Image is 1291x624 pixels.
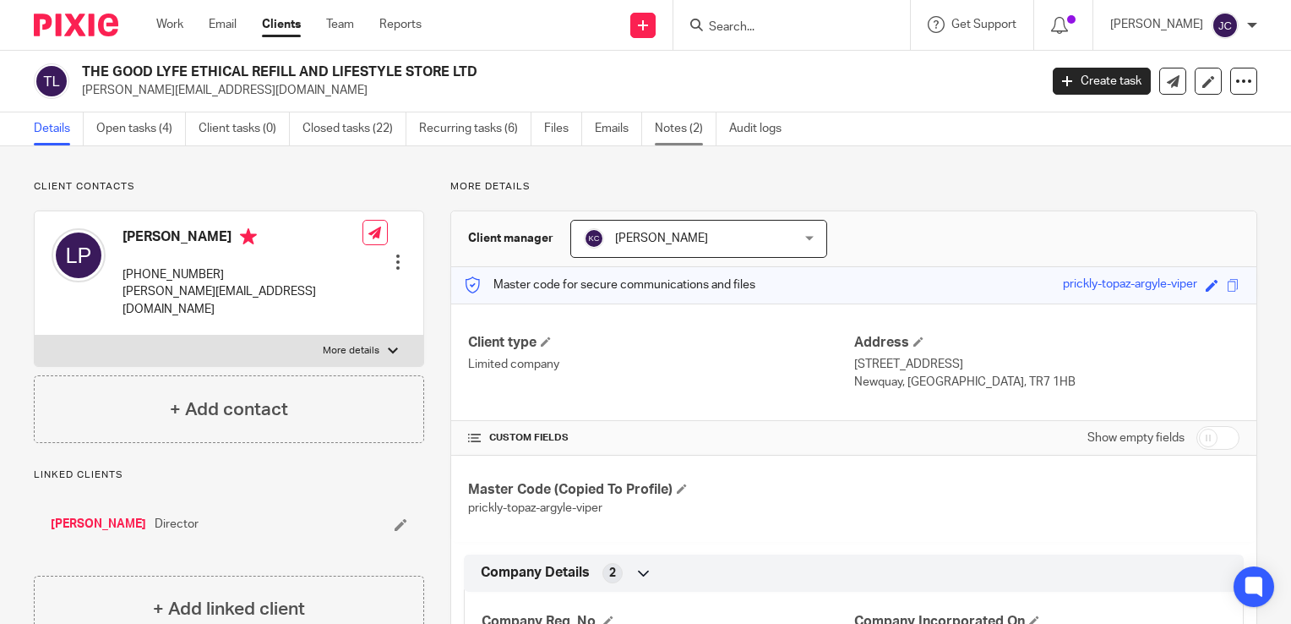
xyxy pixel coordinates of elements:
[326,16,354,33] a: Team
[96,112,186,145] a: Open tasks (4)
[240,228,257,245] i: Primary
[854,334,1239,352] h4: Address
[51,516,146,533] a: [PERSON_NAME]
[450,180,1257,194] p: More details
[951,19,1016,30] span: Get Support
[52,228,106,282] img: svg%3E
[34,180,424,194] p: Client contacts
[468,431,853,445] h4: CUSTOM FIELDS
[1110,16,1203,33] p: [PERSON_NAME]
[155,516,199,533] span: Director
[262,16,301,33] a: Clients
[199,112,290,145] a: Client tasks (0)
[34,14,118,36] img: Pixie
[153,596,305,622] h4: + Add linked client
[1053,68,1151,95] a: Create task
[854,356,1239,373] p: [STREET_ADDRESS]
[595,112,642,145] a: Emails
[584,228,604,249] img: svg%3E
[34,112,84,145] a: Details
[464,276,755,293] p: Master code for secure communications and files
[123,228,362,249] h4: [PERSON_NAME]
[544,112,582,145] a: Files
[655,112,716,145] a: Notes (2)
[302,112,406,145] a: Closed tasks (22)
[170,397,288,423] h4: + Add contact
[1212,12,1239,39] img: svg%3E
[82,82,1027,99] p: [PERSON_NAME][EMAIL_ADDRESS][DOMAIN_NAME]
[468,481,853,499] h4: Master Code (Copied To Profile)
[209,16,237,33] a: Email
[481,564,590,582] span: Company Details
[34,468,424,482] p: Linked clients
[729,112,794,145] a: Audit logs
[82,63,838,81] h2: THE GOOD LYFE ETHICAL REFILL AND LIFESTYLE STORE LTD
[1063,276,1197,295] div: prickly-topaz-argyle-viper
[854,374,1239,391] p: Newquay, [GEOGRAPHIC_DATA], TR7 1HB
[615,233,708,244] span: [PERSON_NAME]
[156,16,183,33] a: Work
[468,230,553,247] h3: Client manager
[468,356,853,373] p: Limited company
[34,63,69,99] img: svg%3E
[609,565,616,582] span: 2
[379,16,422,33] a: Reports
[419,112,531,145] a: Recurring tasks (6)
[1087,430,1185,446] label: Show empty fields
[707,20,859,36] input: Search
[468,502,602,514] span: prickly-topaz-argyle-viper
[468,334,853,352] h4: Client type
[123,283,362,318] p: [PERSON_NAME][EMAIL_ADDRESS][DOMAIN_NAME]
[123,266,362,283] p: [PHONE_NUMBER]
[323,344,379,358] p: More details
